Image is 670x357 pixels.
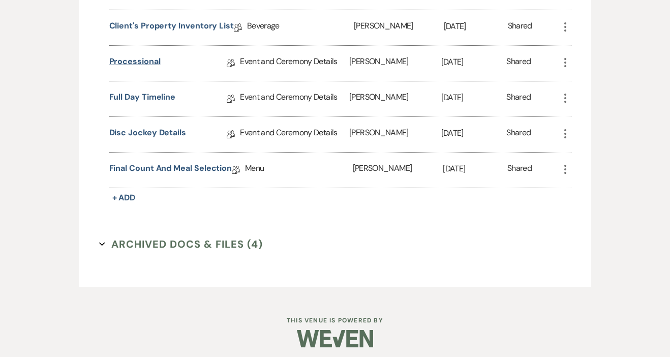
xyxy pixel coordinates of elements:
[109,91,176,107] a: Full Day Timeline
[109,20,234,36] a: Client's Property Inventory List
[443,162,507,175] p: [DATE]
[247,10,354,45] div: Beverage
[349,46,441,81] div: [PERSON_NAME]
[99,236,263,252] button: Archived Docs & Files (4)
[349,81,441,116] div: [PERSON_NAME]
[112,192,136,203] span: + Add
[441,127,507,140] p: [DATE]
[506,55,531,71] div: Shared
[109,55,161,71] a: Processional
[240,46,349,81] div: Event and Ceremony Details
[109,191,139,205] button: + Add
[354,10,444,45] div: [PERSON_NAME]
[506,127,531,142] div: Shared
[353,153,443,188] div: [PERSON_NAME]
[508,20,532,36] div: Shared
[506,91,531,107] div: Shared
[441,55,507,69] p: [DATE]
[109,127,186,142] a: Disc Jockey Details
[507,162,532,178] div: Shared
[240,81,349,116] div: Event and Ceremony Details
[441,91,507,104] p: [DATE]
[297,321,373,356] img: Weven Logo
[349,117,441,152] div: [PERSON_NAME]
[240,117,349,152] div: Event and Ceremony Details
[245,153,352,188] div: Menu
[109,162,232,178] a: Final Count and Meal Selection
[444,20,508,33] p: [DATE]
